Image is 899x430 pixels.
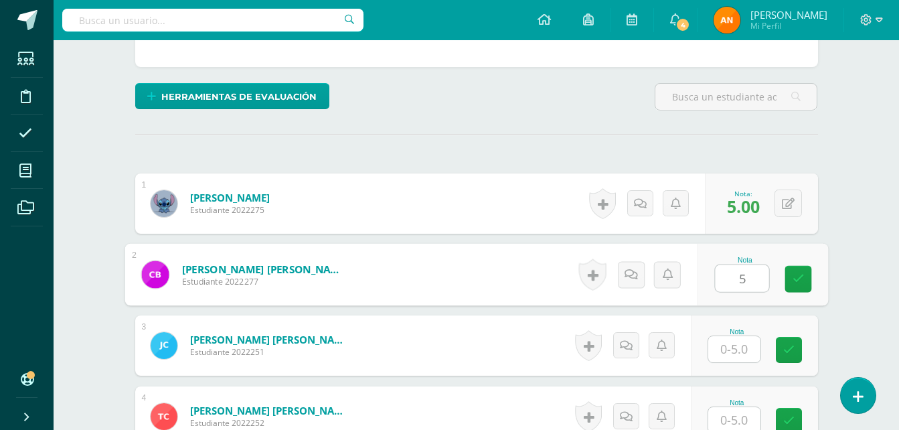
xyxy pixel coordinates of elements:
[655,84,817,110] input: Busca un estudiante aquí...
[141,261,169,288] img: 341eaa9569b61e716d7ac718201314ab.png
[715,265,768,292] input: 0-5.0
[181,262,347,276] a: [PERSON_NAME] [PERSON_NAME]
[190,404,351,417] a: [PERSON_NAME] [PERSON_NAME]
[190,333,351,346] a: [PERSON_NAME] [PERSON_NAME]
[714,257,775,264] div: Nota
[750,8,827,21] span: [PERSON_NAME]
[727,195,760,218] span: 5.00
[190,191,270,204] a: [PERSON_NAME]
[151,403,177,430] img: 427d6b45988be05d04198d9509dcda7c.png
[190,346,351,358] span: Estudiante 2022251
[190,417,351,429] span: Estudiante 2022252
[151,190,177,217] img: ee1b44a6d470f9fa36475d7430b4c39c.png
[750,20,827,31] span: Mi Perfil
[135,83,329,109] a: Herramientas de evaluación
[62,9,363,31] input: Busca un usuario...
[708,399,766,407] div: Nota
[708,328,766,336] div: Nota
[151,332,177,359] img: 85d015b5d8cbdc86e8d29492f78b6ed8.png
[181,276,347,288] span: Estudiante 2022277
[190,204,270,216] span: Estudiante 2022275
[714,7,740,33] img: 3a38ccc57df8c3e4ccb5f83e14a3f63e.png
[708,336,760,362] input: 0-5.0
[675,17,690,32] span: 4
[161,84,317,109] span: Herramientas de evaluación
[727,189,760,198] div: Nota:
